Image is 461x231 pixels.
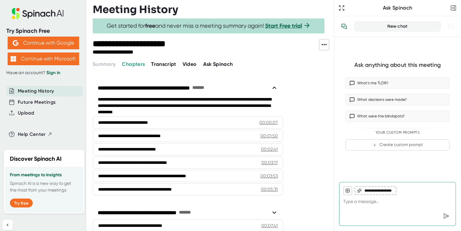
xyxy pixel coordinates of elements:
[145,22,155,29] b: free
[151,60,176,68] button: Transcript
[337,3,346,12] button: Expand to Ask Spinach page
[203,60,233,68] button: Ask Spinach
[338,20,351,33] button: View conversation history
[18,131,52,138] button: Help Center
[261,159,278,166] div: 00:03:17
[13,40,18,46] img: Aehbyd4JwY73AAAAAElFTkSuQmCC
[261,186,278,192] div: 00:05:31
[93,60,116,68] button: Summary
[440,210,452,222] div: Send message
[18,87,54,95] button: Meeting History
[261,146,278,152] div: 00:02:41
[93,61,116,67] span: Summary
[345,139,450,150] button: Create custom prompt
[46,70,60,75] a: Sign in
[10,155,62,163] h2: Discover Spinach AI
[122,61,145,67] span: Chapters
[93,3,178,16] h3: Meeting History
[345,94,450,105] button: What decisions were made?
[346,5,449,11] div: Ask Spinach
[183,61,197,67] span: Video
[3,220,13,230] button: Collapse sidebar
[8,37,79,49] button: Continue with Google
[18,131,46,138] span: Help Center
[6,27,80,35] div: Try Spinach Free
[8,52,79,65] button: Continue with Microsoft
[345,130,450,135] div: Your Custom Prompts
[6,70,80,76] div: Have an account?
[259,119,278,126] div: 00:00:07
[265,22,302,29] a: Start Free trial
[345,110,450,122] button: What were the blindspots?
[107,22,311,30] span: Get started for and never miss a meeting summary again!
[122,60,145,68] button: Chapters
[18,99,56,106] button: Future Meetings
[18,109,34,117] button: Upload
[10,199,33,207] button: Try free
[183,60,197,68] button: Video
[345,77,450,89] button: What’s the TLDR?
[358,24,437,29] div: New chat
[203,61,233,67] span: Ask Spinach
[260,173,278,179] div: 00:03:53
[261,222,278,229] div: 00:07:41
[260,133,278,139] div: 00:01:50
[151,61,176,67] span: Transcript
[449,3,458,12] button: Close conversation sidebar
[10,172,78,178] h3: From meetings to insights
[10,180,78,193] p: Spinach AI is a new way to get the most from your meetings
[354,61,441,69] div: Ask anything about this meeting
